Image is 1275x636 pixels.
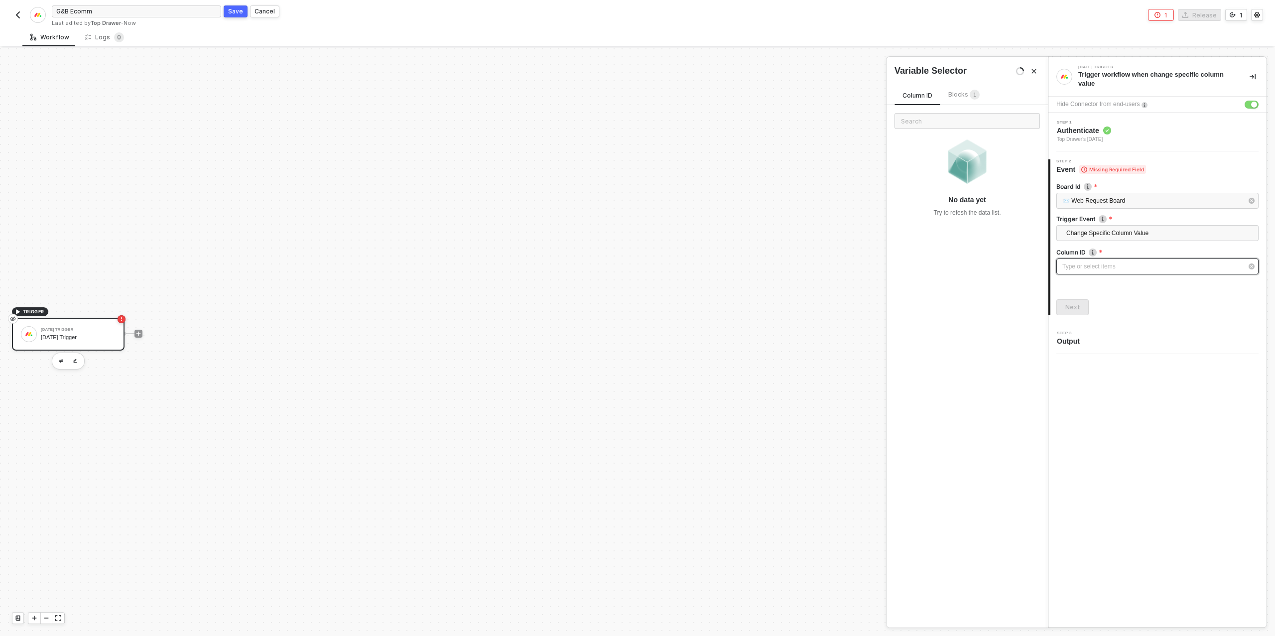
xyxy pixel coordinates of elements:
[33,10,42,19] img: integration-icon
[228,7,243,15] div: Save
[1056,215,1259,223] label: Trigger Event
[30,33,69,41] div: Workflow
[1230,12,1236,18] span: icon-versioning
[1062,197,1125,204] span: 📨 Web Request Board
[224,5,248,17] button: Save
[1084,183,1092,191] img: icon-info
[91,19,121,26] span: Top Drawer
[1056,182,1259,191] label: Board Id
[1178,9,1221,21] button: Release
[52,5,221,17] input: Please enter a title
[250,5,279,17] button: Cancel
[894,113,1040,129] input: Search
[1154,12,1160,18] span: icon-error-page
[1056,248,1259,256] label: Column ID
[1056,100,1140,109] div: Hide Connector from end-users
[255,7,275,15] div: Cancel
[1048,121,1267,143] div: Step 1Authenticate Top Drawer's [DATE]
[1057,126,1111,135] span: Authenticate
[973,92,976,98] span: 1
[902,92,932,99] span: Column ID
[970,90,980,100] sup: 1
[1225,9,1247,21] button: 1
[1142,102,1147,108] img: icon-info
[12,9,24,21] button: back
[1250,74,1256,80] span: icon-collapse-right
[85,32,124,42] div: Logs
[1057,121,1111,125] span: Step 1
[948,195,986,205] div: No data yet
[1078,65,1228,69] div: [DATE] Trigger
[1099,215,1107,223] img: icon-info
[1028,65,1040,77] button: Close
[52,19,637,27] div: Last edited by - Now
[114,32,124,42] sup: 0
[1066,226,1253,241] span: Change Specific Column Value
[1048,159,1267,315] div: Step 2Event Missing Required FieldBoard Idicon-info📨 Web Request BoardTrigger Eventicon-infoChang...
[31,615,37,621] span: icon-play
[1060,72,1069,81] img: integration-icon
[1164,11,1167,19] div: 1
[948,91,980,98] span: Blocks
[1056,299,1089,315] button: Next
[1079,165,1146,174] span: Missing Required Field
[942,137,992,187] img: no-data
[1078,70,1234,88] div: Trigger workflow when change specific column value
[14,11,22,19] img: back
[894,65,967,77] div: Variable Selector
[1057,135,1111,143] span: Top Drawer's [DATE]
[1056,164,1146,174] span: Event
[1254,12,1260,18] span: icon-settings
[1089,249,1097,256] img: icon-info
[1240,11,1243,19] div: 1
[43,615,49,621] span: icon-minus
[934,209,1001,217] div: Try to refesh the data list.
[1056,159,1146,163] span: Step 2
[1057,331,1084,335] span: Step 3
[55,615,61,621] span: icon-expand
[1057,336,1084,346] span: Output
[1148,9,1174,21] button: 1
